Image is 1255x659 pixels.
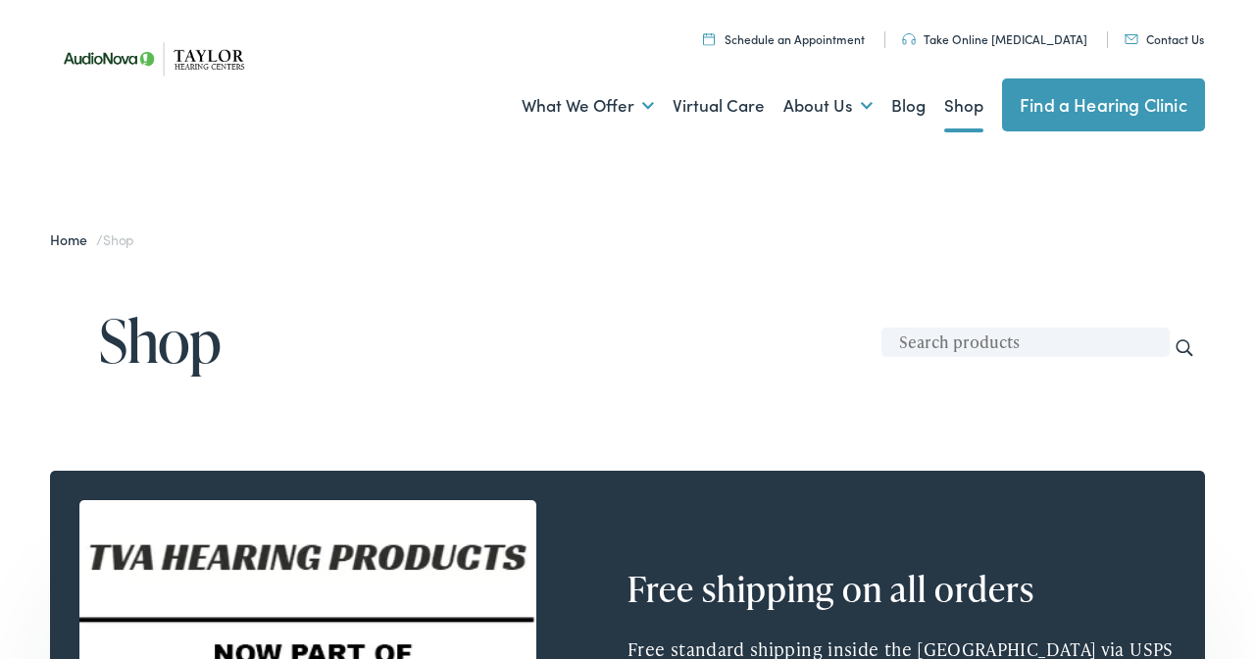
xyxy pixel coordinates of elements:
[522,70,654,142] a: What We Offer
[944,70,983,142] a: Shop
[1125,34,1138,44] img: utility icon
[783,70,873,142] a: About Us
[103,229,134,249] span: Shop
[627,568,1137,610] h2: Free shipping on all orders
[99,308,1205,373] h1: Shop
[902,30,1087,47] a: Take Online [MEDICAL_DATA]
[703,30,865,47] a: Schedule an Appointment
[1125,30,1204,47] a: Contact Us
[703,32,715,45] img: utility icon
[50,229,96,249] a: Home
[1002,78,1205,131] a: Find a Hearing Clinic
[1174,337,1195,359] input: Search
[50,229,134,249] span: /
[673,70,765,142] a: Virtual Care
[902,33,916,45] img: utility icon
[891,70,926,142] a: Blog
[881,328,1170,357] input: Search products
